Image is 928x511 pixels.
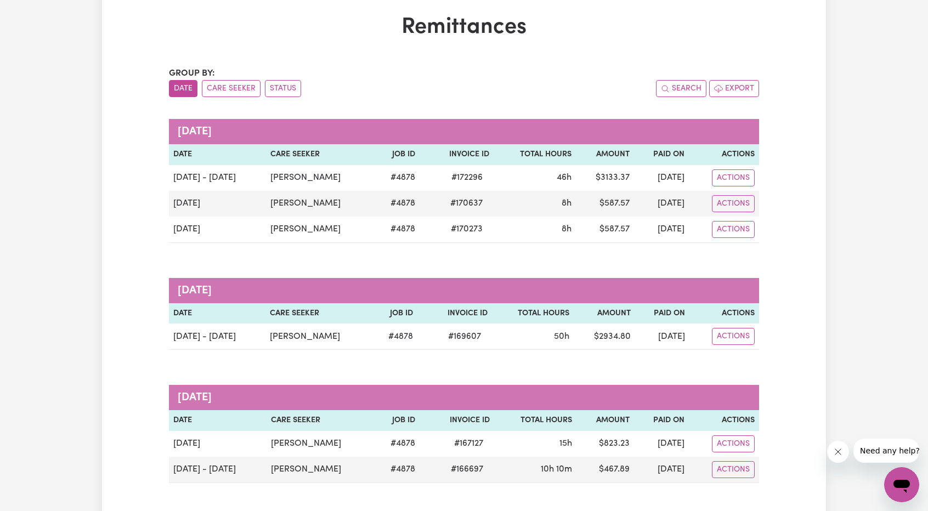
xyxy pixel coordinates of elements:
[265,323,372,350] td: [PERSON_NAME]
[444,197,489,210] span: # 170637
[169,191,266,217] td: [DATE]
[634,191,689,217] td: [DATE]
[853,439,919,463] iframe: Message from company
[712,328,755,345] button: Actions
[266,217,374,243] td: [PERSON_NAME]
[169,457,267,483] td: [DATE] - [DATE]
[374,431,420,457] td: # 4878
[574,303,635,324] th: Amount
[169,165,266,191] td: [DATE] - [DATE]
[442,330,488,343] span: # 169607
[444,463,490,476] span: # 166697
[559,439,572,448] span: 15 hours
[374,165,420,191] td: # 4878
[635,323,689,350] td: [DATE]
[689,303,759,324] th: Actions
[169,144,266,165] th: Date
[420,410,494,431] th: Invoice ID
[265,303,372,324] th: Care Seeker
[576,217,634,243] td: $ 587.57
[709,80,759,97] button: Export
[169,323,265,350] td: [DATE] - [DATE]
[712,169,755,186] button: Actions
[689,410,759,431] th: Actions
[169,14,759,41] h1: Remittances
[574,323,635,350] td: $ 2934.80
[634,144,689,165] th: Paid On
[169,80,197,97] button: sort invoices by date
[576,431,634,457] td: $ 823.23
[265,80,301,97] button: sort invoices by paid status
[202,80,261,97] button: sort invoices by care seeker
[267,457,375,483] td: [PERSON_NAME]
[884,467,919,502] iframe: Button to launch messaging window
[712,221,755,238] button: Actions
[444,223,489,236] span: # 170273
[576,165,634,191] td: $ 3133.37
[492,303,574,324] th: Total Hours
[634,410,689,431] th: Paid On
[576,144,634,165] th: Amount
[634,165,689,191] td: [DATE]
[562,225,571,234] span: 8 hours
[169,431,267,457] td: [DATE]
[169,217,266,243] td: [DATE]
[634,431,689,457] td: [DATE]
[169,69,215,78] span: Group by:
[266,165,374,191] td: [PERSON_NAME]
[712,461,755,478] button: Actions
[827,441,849,463] iframe: Close message
[689,144,759,165] th: Actions
[656,80,706,97] button: Search
[372,303,418,324] th: Job ID
[266,191,374,217] td: [PERSON_NAME]
[374,410,420,431] th: Job ID
[445,171,489,184] span: # 172296
[634,457,689,483] td: [DATE]
[494,144,576,165] th: Total Hours
[576,191,634,217] td: $ 587.57
[267,431,375,457] td: [PERSON_NAME]
[169,410,267,431] th: Date
[712,195,755,212] button: Actions
[169,303,265,324] th: Date
[554,332,569,341] span: 50 hours
[576,457,634,483] td: $ 467.89
[562,199,571,208] span: 8 hours
[374,217,420,243] td: # 4878
[576,410,634,431] th: Amount
[372,323,418,350] td: # 4878
[266,144,374,165] th: Care Seeker
[169,385,759,410] caption: [DATE]
[374,457,420,483] td: # 4878
[635,303,689,324] th: Paid On
[374,144,420,165] th: Job ID
[374,191,420,217] td: # 4878
[169,119,759,144] caption: [DATE]
[448,437,490,450] span: # 167127
[557,173,571,182] span: 46 hours
[7,8,66,16] span: Need any help?
[634,217,689,243] td: [DATE]
[267,410,375,431] th: Care Seeker
[541,465,572,474] span: 10 hours 10 minutes
[712,435,755,452] button: Actions
[420,144,494,165] th: Invoice ID
[494,410,576,431] th: Total Hours
[417,303,491,324] th: Invoice ID
[169,278,759,303] caption: [DATE]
